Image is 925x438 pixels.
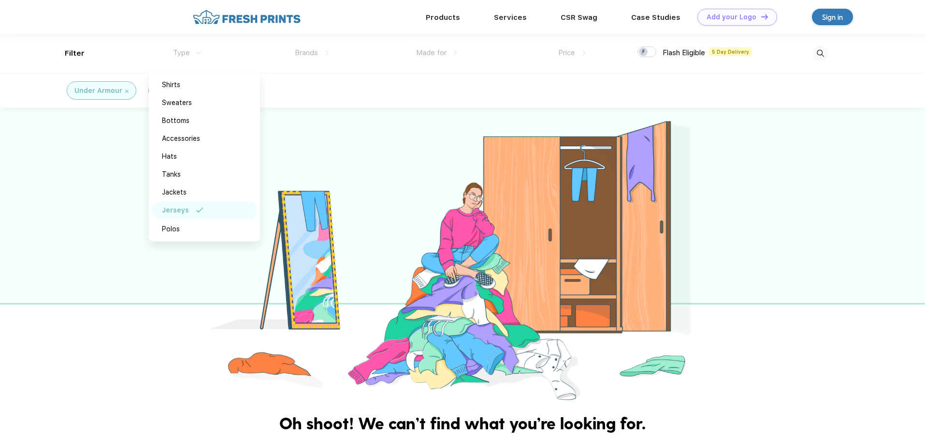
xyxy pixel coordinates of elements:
div: Polos [162,224,180,234]
img: dropdown.png [582,50,586,56]
div: Sweaters [162,98,192,108]
img: dropdown.png [196,51,202,54]
img: dropdown.png [454,50,457,56]
a: Products [426,13,460,22]
span: Made for [416,48,447,57]
div: Shirts [162,80,180,90]
div: Filter [65,48,85,59]
span: Type [173,48,190,57]
div: Bottoms [162,116,189,126]
img: dropdown.png [325,50,329,56]
div: Add your Logo [707,13,756,21]
span: Price [558,48,575,57]
img: desktop_search.svg [812,45,828,61]
div: Sign in [822,12,843,23]
div: Tanks [162,169,181,180]
div: Accessories [162,134,200,144]
a: Sign in [812,9,853,25]
div: Jackets [162,187,187,197]
span: Flash Eligible [663,48,705,57]
span: Brands [295,48,318,57]
div: Under Armour [74,86,122,96]
img: fo%20logo%202.webp [190,9,304,26]
img: filter_cancel.svg [125,90,129,93]
div: Hats [162,151,177,162]
img: filter_selected.svg [196,208,203,212]
img: DT [761,14,768,19]
div: Jerseys [162,205,189,215]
